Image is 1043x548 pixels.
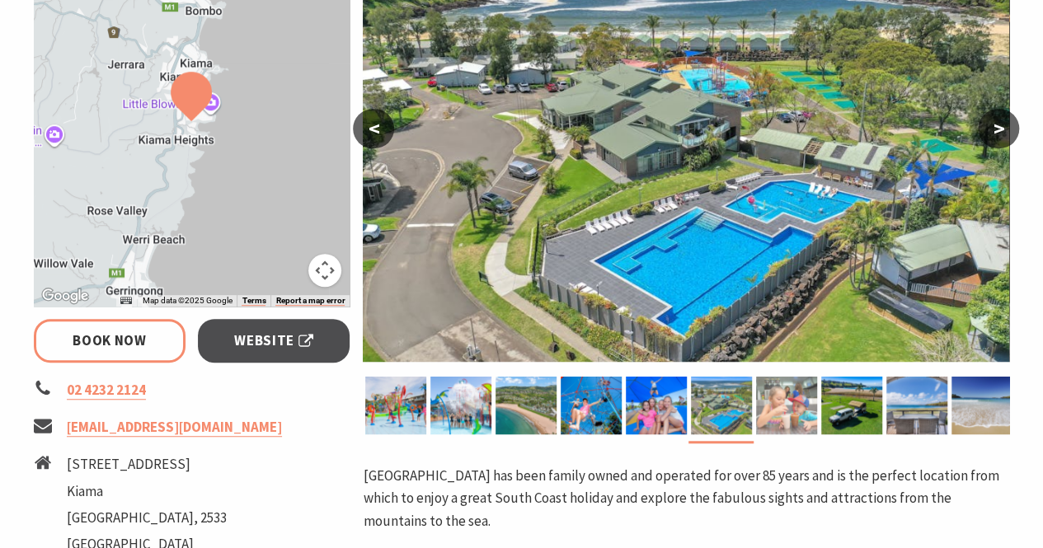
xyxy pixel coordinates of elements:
[120,295,132,307] button: Keyboard shortcuts
[951,377,1012,434] img: BIG4 Easts Beach Kiama beachfront with water and ocean
[365,377,426,434] img: Sunny's Aquaventure Park at BIG4 Easts Beach Kiama Holiday Park
[34,319,186,363] a: Book Now
[496,377,557,434] img: BIG4 Easts Beach Kiama aerial view
[142,296,232,305] span: Map data ©2025 Google
[353,109,394,148] button: <
[67,507,227,529] li: [GEOGRAPHIC_DATA], 2533
[756,377,817,434] img: Children having drinks at the cafe
[67,453,227,475] li: [STREET_ADDRESS]
[67,480,227,503] li: Kiama
[978,109,1019,148] button: >
[242,296,265,306] a: Terms (opens in new tab)
[67,381,146,400] a: 02 4232 2124
[626,377,687,434] img: Jumping pillow with a group of friends sitting in the foreground and girl jumping in air behind them
[38,285,92,307] a: Open this area in Google Maps (opens a new window)
[821,377,882,434] img: Camping sites
[67,418,282,437] a: [EMAIL_ADDRESS][DOMAIN_NAME]
[691,377,752,434] img: Aerial view of the resort pool at BIG4 Easts Beach Kiama Holiday Park
[430,377,491,434] img: Sunny's Aquaventure Park at BIG4 Easts Beach Kiama Holiday Park
[275,296,345,306] a: Report a map error
[363,465,1009,532] p: [GEOGRAPHIC_DATA] has been family owned and operated for over 85 years and is the perfect locatio...
[561,377,622,434] img: Kids on Ropeplay
[234,330,313,352] span: Website
[886,377,947,434] img: Beach View Cabins
[308,254,341,287] button: Map camera controls
[198,319,350,363] a: Website
[38,285,92,307] img: Google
